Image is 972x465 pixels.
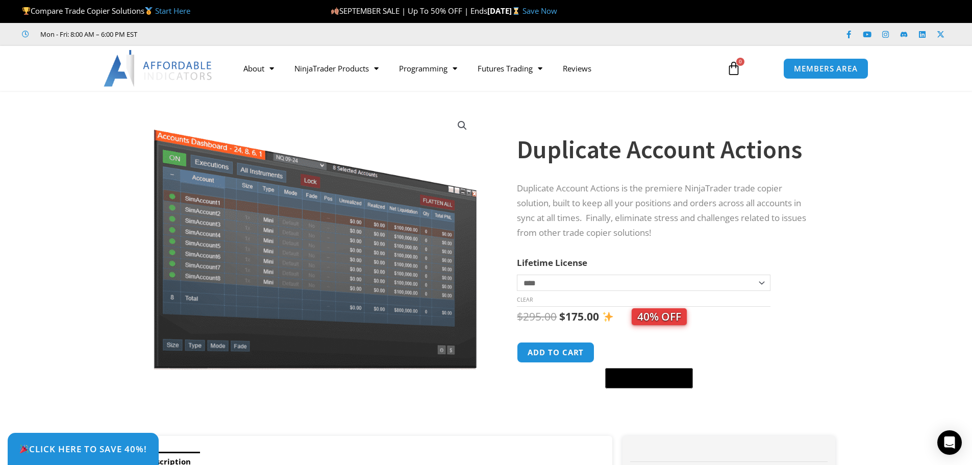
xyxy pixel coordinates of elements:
[38,28,137,40] span: Mon - Fri: 8:00 AM – 6:00 PM EST
[603,340,695,365] iframe: Secure express checkout frame
[632,308,687,325] span: 40% OFF
[517,296,533,303] a: Clear options
[517,181,815,240] p: Duplicate Account Actions is the premiere NinjaTrader trade copier solution, built to keep all yo...
[553,57,602,80] a: Reviews
[559,309,565,324] span: $
[512,7,520,15] img: ⌛
[467,57,553,80] a: Futures Trading
[603,311,613,322] img: ✨
[522,6,557,16] a: Save Now
[8,433,159,465] a: 🎉Click Here to save 40%!
[937,430,962,455] div: Open Intercom Messenger
[453,116,471,135] a: View full-screen image gallery
[487,6,522,16] strong: [DATE]
[331,6,487,16] span: SEPTEMBER SALE | Up To 50% OFF | Ends
[152,29,305,39] iframe: Customer reviews powered by Trustpilot
[559,309,599,324] bdi: 175.00
[20,445,29,453] img: 🎉
[605,368,693,388] button: Buy with GPay
[517,309,557,324] bdi: 295.00
[517,257,587,268] label: Lifetime License
[711,54,756,83] a: 0
[19,445,147,453] span: Click Here to save 40%!
[284,57,389,80] a: NinjaTrader Products
[145,7,153,15] img: 🥇
[155,6,190,16] a: Start Here
[736,58,744,66] span: 0
[104,50,213,87] img: LogoAI | Affordable Indicators – NinjaTrader
[233,57,715,80] nav: Menu
[233,57,284,80] a: About
[517,342,594,363] button: Add to cart
[331,7,339,15] img: 🍂
[783,58,868,79] a: MEMBERS AREA
[517,309,523,324] span: $
[517,132,815,167] h1: Duplicate Account Actions
[517,395,815,404] iframe: PayPal Message 1
[794,65,858,72] span: MEMBERS AREA
[389,57,467,80] a: Programming
[22,6,190,16] span: Compare Trade Copier Solutions
[22,7,30,15] img: 🏆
